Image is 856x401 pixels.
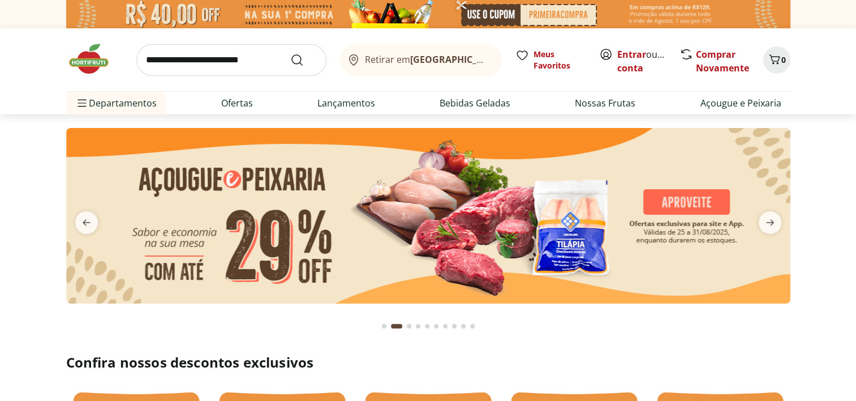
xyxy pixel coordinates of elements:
span: Departamentos [75,89,157,117]
button: Go to page 7 from fs-carousel [441,313,450,340]
h2: Confira nossos descontos exclusivos [66,353,790,372]
a: Meus Favoritos [515,49,586,71]
button: Go to page 3 from fs-carousel [405,313,414,340]
button: Retirar em[GEOGRAPHIC_DATA]/[GEOGRAPHIC_DATA] [340,44,502,76]
button: next [750,211,790,234]
button: Go to page 5 from fs-carousel [423,313,432,340]
span: 0 [781,54,786,65]
a: Criar conta [617,48,679,74]
button: Submit Search [290,53,317,67]
img: açougue [66,128,790,304]
a: Entrar [617,48,646,61]
a: Nossas Frutas [575,96,635,110]
a: Açougue e Peixaria [700,96,781,110]
a: Lançamentos [317,96,375,110]
button: Menu [75,89,89,117]
a: Ofertas [221,96,253,110]
button: Go to page 8 from fs-carousel [450,313,459,340]
button: Carrinho [763,46,790,74]
button: Current page from fs-carousel [389,313,405,340]
button: Go to page 6 from fs-carousel [432,313,441,340]
b: [GEOGRAPHIC_DATA]/[GEOGRAPHIC_DATA] [410,53,601,66]
button: previous [66,211,107,234]
button: Go to page 9 from fs-carousel [459,313,468,340]
a: Comprar Novamente [696,48,749,74]
input: search [136,44,326,76]
span: ou [617,48,668,75]
span: Meus Favoritos [534,49,586,71]
img: Hortifruti [66,42,123,76]
button: Go to page 1 from fs-carousel [380,313,389,340]
a: Bebidas Geladas [440,96,510,110]
span: Retirar em [365,54,490,65]
button: Go to page 4 from fs-carousel [414,313,423,340]
button: Go to page 10 from fs-carousel [468,313,477,340]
